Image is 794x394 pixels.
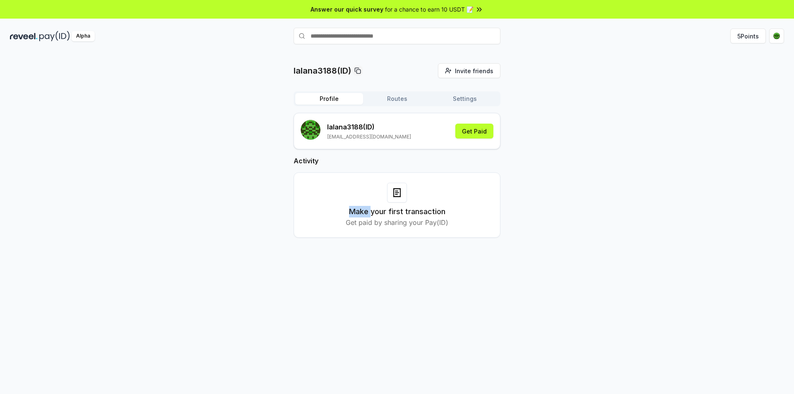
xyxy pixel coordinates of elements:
[349,206,445,217] h3: Make your first transaction
[438,63,500,78] button: Invite friends
[455,67,493,75] span: Invite friends
[455,124,493,138] button: Get Paid
[327,122,411,132] p: lalana3188 (ID)
[311,5,383,14] span: Answer our quick survey
[72,31,95,41] div: Alpha
[294,156,500,166] h2: Activity
[346,217,448,227] p: Get paid by sharing your Pay(ID)
[363,93,431,105] button: Routes
[431,93,499,105] button: Settings
[295,93,363,105] button: Profile
[10,31,38,41] img: reveel_dark
[39,31,70,41] img: pay_id
[294,65,351,76] p: lalana3188(ID)
[327,134,411,140] p: [EMAIL_ADDRESS][DOMAIN_NAME]
[730,29,766,43] button: 5Points
[385,5,474,14] span: for a chance to earn 10 USDT 📝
